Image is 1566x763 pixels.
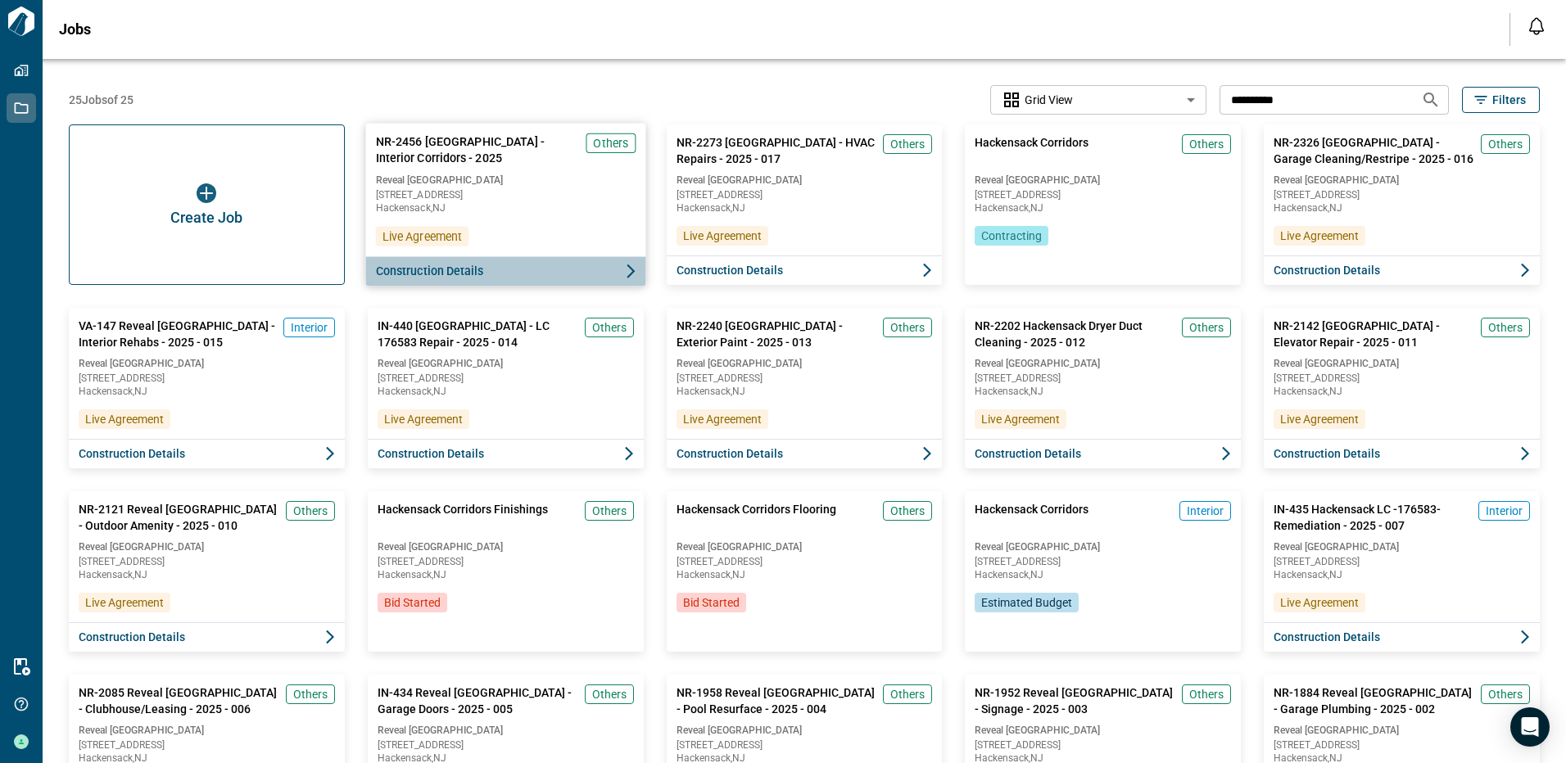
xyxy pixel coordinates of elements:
span: [STREET_ADDRESS] [975,190,1231,200]
span: Live Agreement [85,594,164,611]
span: Others [890,319,925,336]
span: NR-1884 Reveal [GEOGRAPHIC_DATA] - Garage Plumbing - 2025 - 002 [1274,684,1474,717]
span: Live Agreement [981,411,1060,427]
span: NR-2121 Reveal [GEOGRAPHIC_DATA] - Outdoor Amenity - 2025 - 010 [79,501,279,534]
span: Hackensack , NJ [79,753,335,763]
span: Hackensack , NJ [975,753,1231,763]
button: Search jobs [1414,84,1447,116]
span: Others [890,136,925,152]
span: NR-2142 [GEOGRAPHIC_DATA] - Elevator Repair - 2025 - 011 [1274,318,1474,350]
span: Reveal [GEOGRAPHIC_DATA] [378,357,634,370]
span: Interior [1486,503,1523,519]
button: Construction Details [69,622,345,652]
span: Bid Started [384,594,441,611]
span: Jobs [59,21,91,38]
span: Hackensack , NJ [677,753,933,763]
span: Hackensack , NJ [975,386,1231,396]
span: Reveal [GEOGRAPHIC_DATA] [79,724,335,737]
span: Estimated Budget [981,594,1072,611]
span: 25 Jobs of 25 [69,92,134,108]
span: Construction Details [375,263,483,279]
span: Reveal [GEOGRAPHIC_DATA] [378,724,634,737]
span: Hackensack , NJ [378,570,634,580]
span: Construction Details [79,445,185,462]
span: Hackensack , NJ [677,386,933,396]
span: [STREET_ADDRESS] [677,373,933,383]
span: Live Agreement [382,228,462,244]
span: NR-1952 Reveal [GEOGRAPHIC_DATA] - Signage - 2025 - 003 [975,684,1175,717]
span: [STREET_ADDRESS] [677,557,933,567]
button: Construction Details [965,439,1241,468]
button: Construction Details [667,439,943,468]
span: NR-2240 [GEOGRAPHIC_DATA] - Exterior Paint - 2025 - 013 [677,318,877,350]
span: [STREET_ADDRESS] [79,557,335,567]
span: Reveal [GEOGRAPHIC_DATA] [677,540,933,553]
span: Construction Details [378,445,484,462]
span: Bid Started [683,594,740,611]
span: Hackensack , NJ [378,386,634,396]
span: Hackensack , NJ [677,570,933,580]
span: Reveal [GEOGRAPHIC_DATA] [975,174,1231,187]
span: Construction Details [1274,629,1380,645]
span: Live Agreement [384,411,463,427]
span: Interior [291,319,328,336]
span: [STREET_ADDRESS] [1274,373,1530,383]
span: Hackensack , NJ [677,203,933,213]
span: Reveal [GEOGRAPHIC_DATA] [975,540,1231,553]
span: NR-2085 Reveal [GEOGRAPHIC_DATA] - Clubhouse/Leasing - 2025 - 006 [79,684,279,717]
span: Reveal [GEOGRAPHIC_DATA] [677,357,933,370]
span: [STREET_ADDRESS] [975,373,1231,383]
span: Construction Details [677,445,783,462]
span: IN-435 Hackensack LC -176583- Remediation - 2025 - 007 [1274,501,1472,534]
span: VA-147 Reveal [GEOGRAPHIC_DATA] - Interior Rehabs - 2025 - 015 [79,318,277,350]
div: Without label [990,84,1206,117]
span: NR-2456 [GEOGRAPHIC_DATA] - Interior Corridors - 2025 [375,133,578,167]
span: Others [592,686,627,702]
span: Construction Details [79,629,185,645]
span: Reveal [GEOGRAPHIC_DATA] [975,357,1231,370]
span: Live Agreement [683,228,762,244]
span: Reveal [GEOGRAPHIC_DATA] [375,173,635,186]
span: [STREET_ADDRESS] [378,740,634,750]
span: [STREET_ADDRESS] [975,740,1231,750]
button: Construction Details [1264,439,1540,468]
span: Hackensack , NJ [975,570,1231,580]
span: [STREET_ADDRESS] [677,190,933,200]
span: NR-1958 Reveal [GEOGRAPHIC_DATA] - Pool Resurface - 2025 - 004 [677,684,877,717]
span: Reveal [GEOGRAPHIC_DATA] [677,174,933,187]
span: Hackensack , NJ [1274,203,1530,213]
button: Construction Details [69,439,345,468]
span: Hackensack Corridors [975,501,1089,534]
span: Reveal [GEOGRAPHIC_DATA] [1274,540,1530,553]
span: Hackensack , NJ [378,753,634,763]
span: [STREET_ADDRESS] [1274,740,1530,750]
span: Hackensack , NJ [79,570,335,580]
span: Construction Details [1274,445,1380,462]
span: NR-2273 [GEOGRAPHIC_DATA] - HVAC Repairs - 2025 - 017 [677,134,877,167]
span: Others [1189,319,1224,336]
span: Live Agreement [1280,228,1359,244]
span: Others [1189,136,1224,152]
span: Hackensack , NJ [1274,570,1530,580]
button: Construction Details [365,256,645,287]
span: Grid View [1025,92,1073,108]
span: Live Agreement [85,411,164,427]
span: Reveal [GEOGRAPHIC_DATA] [1274,724,1530,737]
span: Others [293,686,328,702]
span: Reveal [GEOGRAPHIC_DATA] [79,540,335,553]
span: Others [1488,136,1523,152]
span: [STREET_ADDRESS] [677,740,933,750]
span: [STREET_ADDRESS] [975,557,1231,567]
button: Construction Details [368,439,644,468]
span: [STREET_ADDRESS] [375,190,635,200]
span: Reveal [GEOGRAPHIC_DATA] [677,724,933,737]
span: Hackensack Corridors Finishings [378,501,548,534]
button: Open notification feed [1523,13,1550,39]
button: Construction Details [1264,255,1540,285]
span: [STREET_ADDRESS] [378,373,634,383]
span: Hackensack , NJ [975,203,1231,213]
span: Filters [1492,92,1526,108]
div: Open Intercom Messenger [1510,707,1550,747]
span: IN-434 Reveal [GEOGRAPHIC_DATA] - Garage Doors - 2025 - 005 [378,684,578,717]
span: Others [1488,319,1523,336]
